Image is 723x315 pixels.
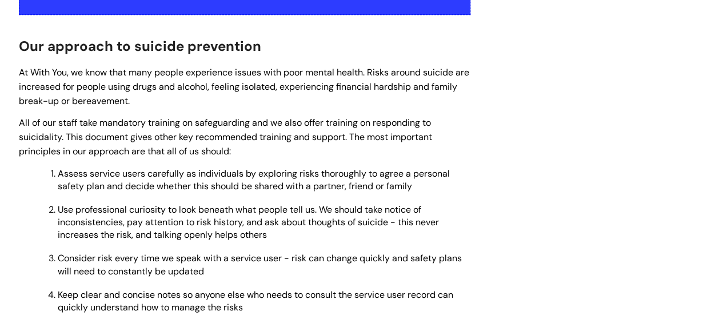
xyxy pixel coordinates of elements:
span: Use professional curiosity to look beneath what people tell us. We should take notice of inconsis... [58,204,439,241]
span: At With You, we know that many people experience issues with poor mental health. Risks around sui... [19,66,469,107]
span: Consider risk every time we speak with a service user - risk can change quickly and safety plans ... [58,252,462,277]
span: Keep clear and concise notes so anyone else who needs to consult the service user record can quic... [58,289,453,313]
span: Our approach to suicide prevention [19,37,261,55]
span: All of our staff take mandatory training on safeguarding and we also offer training on responding... [19,117,432,157]
span: Assess service users carefully as individuals by exploring risks thoroughly to agree a personal s... [58,168,450,192]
